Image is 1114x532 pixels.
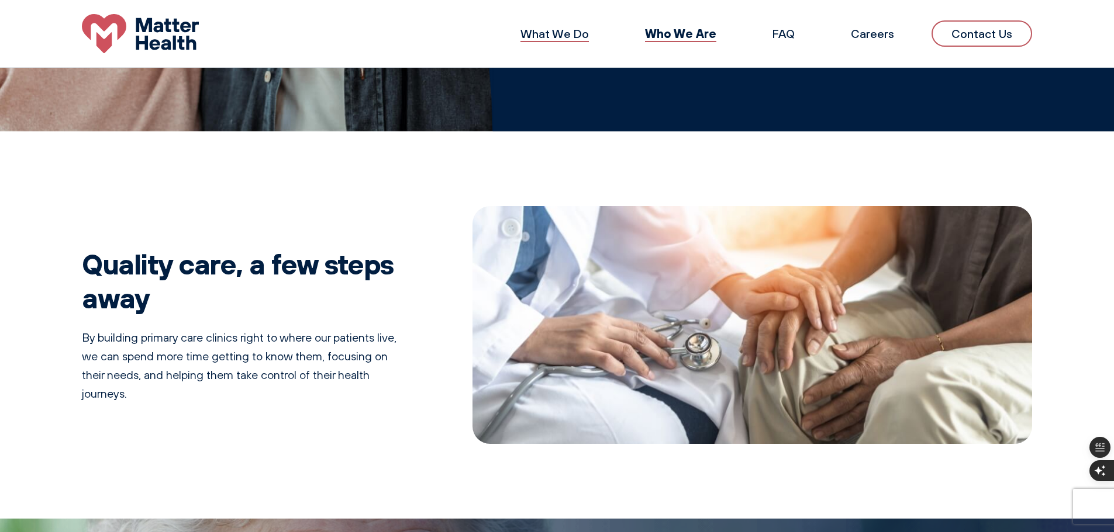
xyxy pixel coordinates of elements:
[932,20,1032,47] a: Contact Us
[645,26,716,41] a: Who We Are
[772,26,795,41] a: FAQ
[82,328,398,403] p: By building primary care clinics right to where our patients live, we can spend more time getting...
[82,247,398,314] h2: Quality care, a few steps away
[520,26,589,41] a: What We Do
[851,26,894,41] a: Careers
